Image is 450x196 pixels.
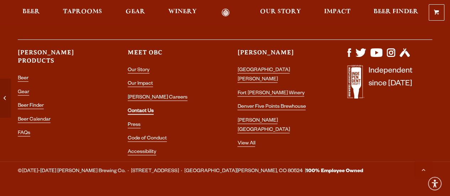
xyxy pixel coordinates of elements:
[18,167,363,176] span: ©[DATE]-[DATE] [PERSON_NAME] Brewing Co. · [STREET_ADDRESS] · [GEOGRAPHIC_DATA][PERSON_NAME], CO ...
[128,149,156,155] a: Accessibility
[18,9,44,17] a: Beer
[126,9,145,15] span: Gear
[18,103,44,109] a: Beer Finder
[319,9,355,17] a: Impact
[128,122,141,128] a: Press
[324,9,350,15] span: Impact
[128,108,154,115] a: Contact Us
[370,53,382,59] a: Visit us on YouTube
[355,53,366,59] a: Visit us on X (formerly Twitter)
[237,91,304,97] a: Fort [PERSON_NAME] Winery
[121,9,150,17] a: Gear
[128,95,187,101] a: [PERSON_NAME] Careers
[387,53,395,59] a: Visit us on Instagram
[18,117,51,123] a: Beer Calendar
[58,9,107,17] a: Taprooms
[18,76,28,82] a: Beer
[18,48,103,71] h3: [PERSON_NAME] Products
[128,136,167,142] a: Code of Conduct
[237,48,322,63] h3: [PERSON_NAME]
[237,104,306,110] a: Denver Five Points Brewhouse
[237,141,255,147] a: View All
[369,65,412,102] p: Independent since [DATE]
[260,9,301,15] span: Our Story
[18,90,29,96] a: Gear
[347,53,351,59] a: Visit us on Facebook
[369,9,423,17] a: Beer Finder
[399,53,410,59] a: Visit us on Untappd
[18,131,30,137] a: FAQs
[237,118,290,133] a: [PERSON_NAME] [GEOGRAPHIC_DATA]
[237,68,290,83] a: [GEOGRAPHIC_DATA][PERSON_NAME]
[414,160,432,178] a: Scroll to top
[22,9,40,15] span: Beer
[128,81,153,87] a: Our Impact
[128,48,213,63] h3: Meet OBC
[63,9,102,15] span: Taprooms
[306,169,363,174] strong: 100% Employee Owned
[168,9,197,15] span: Winery
[255,9,306,17] a: Our Story
[427,176,443,191] div: Accessibility Menu
[374,9,418,15] span: Beer Finder
[128,68,149,74] a: Our Story
[212,9,239,17] a: Odell Home
[164,9,201,17] a: Winery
